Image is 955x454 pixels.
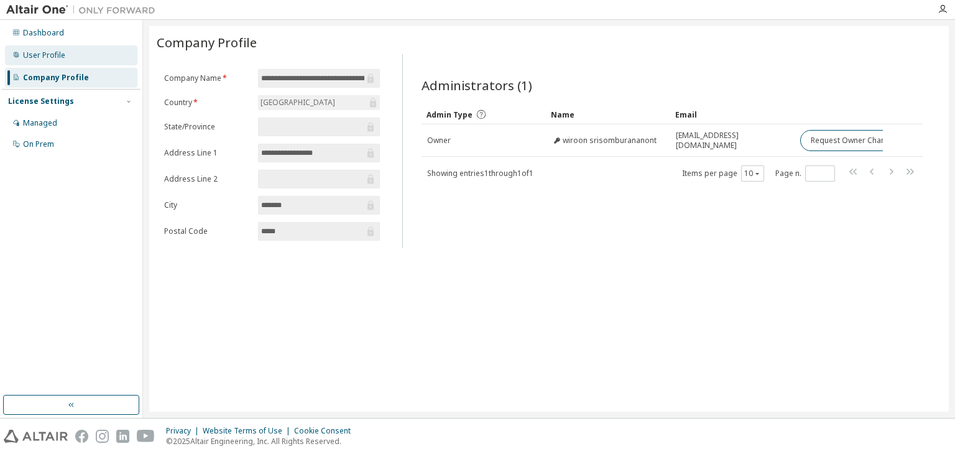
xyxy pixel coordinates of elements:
[23,50,65,60] div: User Profile
[6,4,162,16] img: Altair One
[427,109,473,120] span: Admin Type
[259,96,337,109] div: [GEOGRAPHIC_DATA]
[422,76,532,94] span: Administrators (1)
[4,430,68,443] img: altair_logo.svg
[682,165,764,182] span: Items per page
[75,430,88,443] img: facebook.svg
[164,73,251,83] label: Company Name
[164,122,251,132] label: State/Province
[427,136,451,146] span: Owner
[164,174,251,184] label: Address Line 2
[427,168,533,178] span: Showing entries 1 through 1 of 1
[166,426,203,436] div: Privacy
[164,226,251,236] label: Postal Code
[116,430,129,443] img: linkedin.svg
[551,104,665,124] div: Name
[23,73,89,83] div: Company Profile
[137,430,155,443] img: youtube.svg
[8,96,74,106] div: License Settings
[258,95,380,110] div: [GEOGRAPHIC_DATA]
[96,430,109,443] img: instagram.svg
[676,131,789,151] span: [EMAIL_ADDRESS][DOMAIN_NAME]
[164,200,251,210] label: City
[775,165,835,182] span: Page n.
[744,169,761,178] button: 10
[294,426,358,436] div: Cookie Consent
[675,104,790,124] div: Email
[166,436,358,447] p: © 2025 Altair Engineering, Inc. All Rights Reserved.
[157,34,257,51] span: Company Profile
[203,426,294,436] div: Website Terms of Use
[563,136,657,146] span: wiroon srisomburananont
[164,98,251,108] label: Country
[23,118,57,128] div: Managed
[164,148,251,158] label: Address Line 1
[800,130,905,151] button: Request Owner Change
[23,28,64,38] div: Dashboard
[23,139,54,149] div: On Prem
